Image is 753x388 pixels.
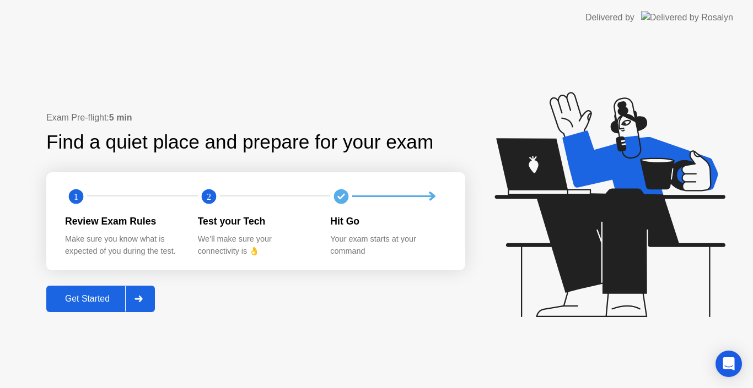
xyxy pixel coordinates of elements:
[74,191,78,201] text: 1
[330,214,445,228] div: Hit Go
[46,286,155,312] button: Get Started
[46,111,465,124] div: Exam Pre-flight:
[716,351,742,377] div: Open Intercom Messenger
[65,214,180,228] div: Review Exam Rules
[641,11,733,24] img: Delivered by Rosalyn
[46,128,435,157] div: Find a quiet place and prepare for your exam
[198,233,313,257] div: We’ll make sure your connectivity is 👌
[198,214,313,228] div: Test your Tech
[585,11,634,24] div: Delivered by
[50,294,125,304] div: Get Started
[330,233,445,257] div: Your exam starts at your command
[65,233,180,257] div: Make sure you know what is expected of you during the test.
[207,191,211,201] text: 2
[109,113,132,122] b: 5 min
